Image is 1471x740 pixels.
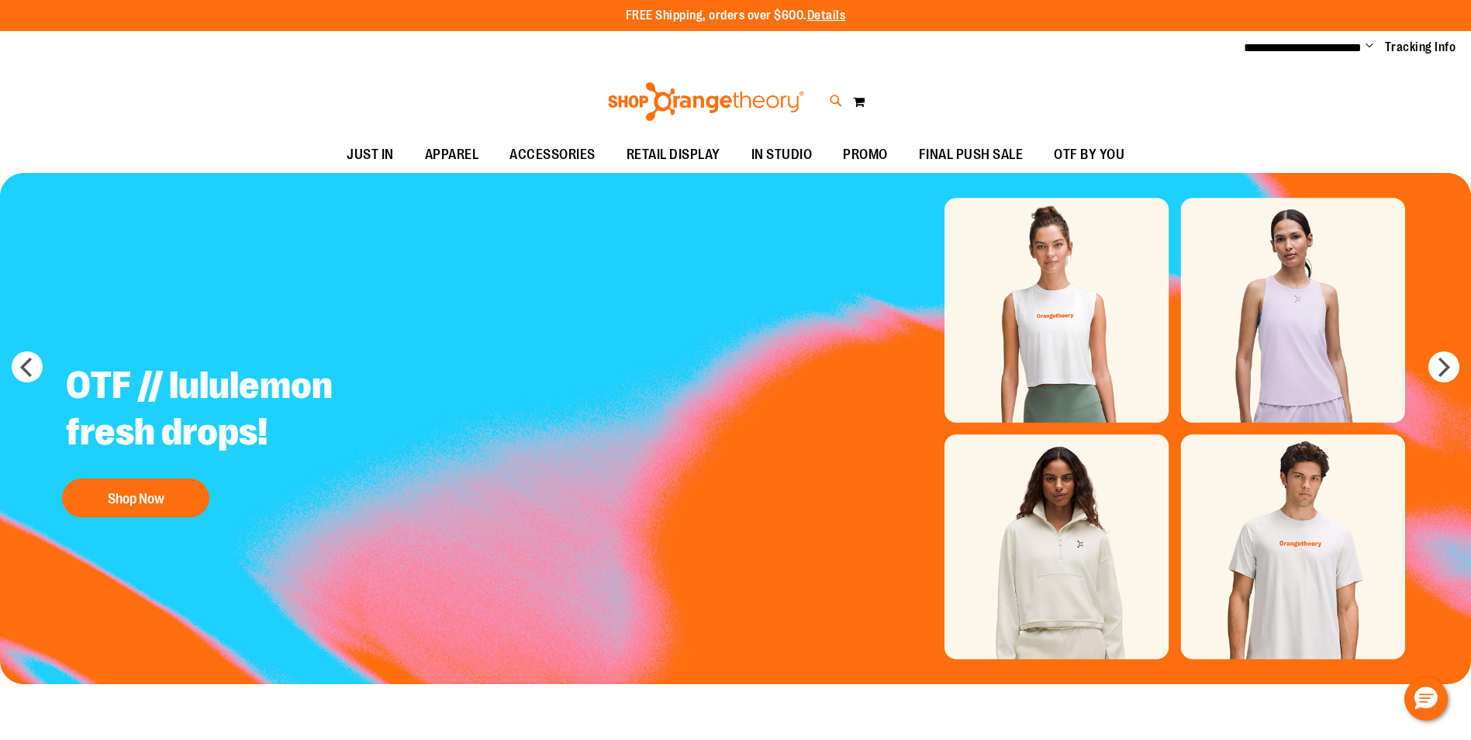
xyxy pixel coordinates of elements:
span: RETAIL DISPLAY [627,137,720,172]
a: RETAIL DISPLAY [611,137,736,173]
span: OTF BY YOU [1054,137,1124,172]
span: APPAREL [425,137,479,172]
img: Shop Orangetheory [606,82,806,121]
button: Account menu [1366,40,1373,55]
button: Hello, have a question? Let’s chat. [1404,677,1448,721]
a: IN STUDIO [736,137,828,173]
a: OTF // lululemon fresh drops! Shop Now [54,351,440,525]
a: Tracking Info [1385,39,1456,56]
span: PROMO [843,137,888,172]
a: OTF BY YOU [1038,137,1140,173]
button: Shop Now [62,479,209,517]
span: IN STUDIO [751,137,813,172]
a: FINAL PUSH SALE [903,137,1039,173]
button: prev [12,351,43,382]
span: FINAL PUSH SALE [919,137,1024,172]
button: next [1428,351,1459,382]
h2: OTF // lululemon fresh drops! [54,351,440,471]
a: ACCESSORIES [494,137,611,173]
a: APPAREL [409,137,495,173]
a: PROMO [827,137,903,173]
a: JUST IN [331,137,409,173]
span: JUST IN [347,137,394,172]
span: ACCESSORIES [509,137,596,172]
p: FREE Shipping, orders over $600. [626,7,846,25]
a: Details [807,9,846,22]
